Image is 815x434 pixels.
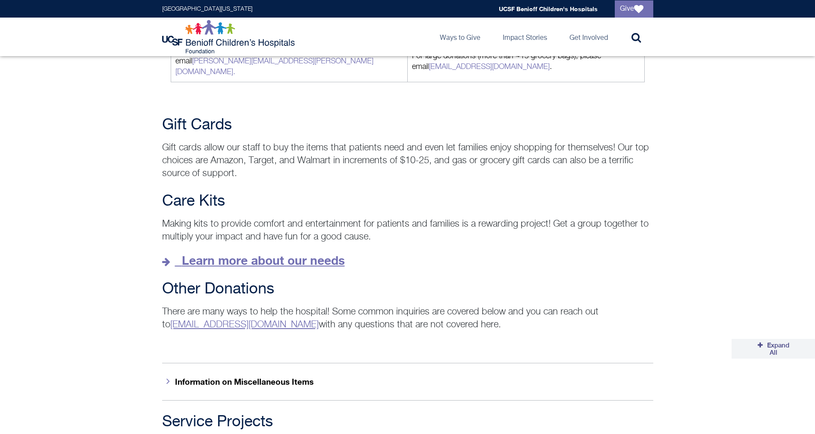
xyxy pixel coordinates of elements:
[182,253,345,267] strong: Learn more about our needs
[162,117,653,134] h2: Gift Cards
[175,57,373,76] a: [PERSON_NAME][EMAIL_ADDRESS][PERSON_NAME][DOMAIN_NAME].
[732,339,815,359] button: Collapse All Accordions
[496,18,554,56] a: Impact Stories
[162,193,653,210] h2: Care Kits
[433,18,487,56] a: Ways to Give
[162,413,653,431] h2: Service Projects
[412,51,640,72] p: For large donations (more than ~15 grocery bags), please email .
[429,63,550,71] a: [EMAIL_ADDRESS][DOMAIN_NAME]
[767,341,789,356] span: Expand All
[162,281,653,298] h2: Other Donations
[162,305,653,331] p: There are many ways to help the hospital! Some common inquiries are covered below and you can rea...
[499,5,598,12] a: UCSF Benioff Children's Hospitals
[162,141,653,180] p: Gift cards allow our staff to buy the items that patients need and even let families enjoy shoppi...
[615,0,653,18] a: Give
[162,20,297,54] img: Logo for UCSF Benioff Children's Hospitals Foundation
[162,255,345,267] a: Learn more about our needs
[162,6,252,12] a: [GEOGRAPHIC_DATA][US_STATE]
[175,45,403,78] p: For large donations (more than ~15 grocery bags), please email
[170,320,319,329] a: donategoods.BCH@ucsf.edu
[563,18,615,56] a: Get Involved
[162,218,653,243] p: Making kits to provide comfort and entertainment for patients and families is a rewarding project...
[162,363,653,400] button: Information on Miscellaneous Items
